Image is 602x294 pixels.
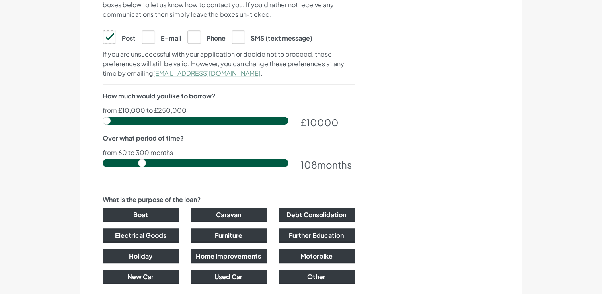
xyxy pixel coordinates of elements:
[187,30,226,43] label: Phone
[103,270,179,284] button: New Car
[103,149,355,156] p: from 60 to 300 months
[300,115,355,129] div: £
[279,208,355,222] button: Debt Consolidation
[300,159,317,171] span: 108
[103,208,179,222] button: Boat
[103,195,201,204] label: What is the purpose of the loan?
[142,30,181,43] label: E-mail
[300,157,355,172] div: months
[232,30,312,43] label: SMS (text message)
[103,249,179,263] button: Holiday
[279,249,355,263] button: Motorbike
[153,69,261,77] a: [EMAIL_ADDRESS][DOMAIN_NAME]
[279,270,355,284] button: Other
[279,228,355,243] button: Further Education
[103,30,136,43] label: Post
[191,270,267,284] button: Used Car
[103,133,184,143] label: Over what period of time?
[191,208,267,222] button: Caravan
[103,228,179,243] button: Electrical Goods
[103,49,355,78] p: If you are unsuccessful with your application or decide not to proceed, these preferences will st...
[191,249,267,263] button: Home Improvements
[103,91,215,101] label: How much would you like to borrow?
[191,228,267,243] button: Furniture
[103,107,355,114] p: from £10,000 to £250,000
[306,116,339,128] span: 10000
